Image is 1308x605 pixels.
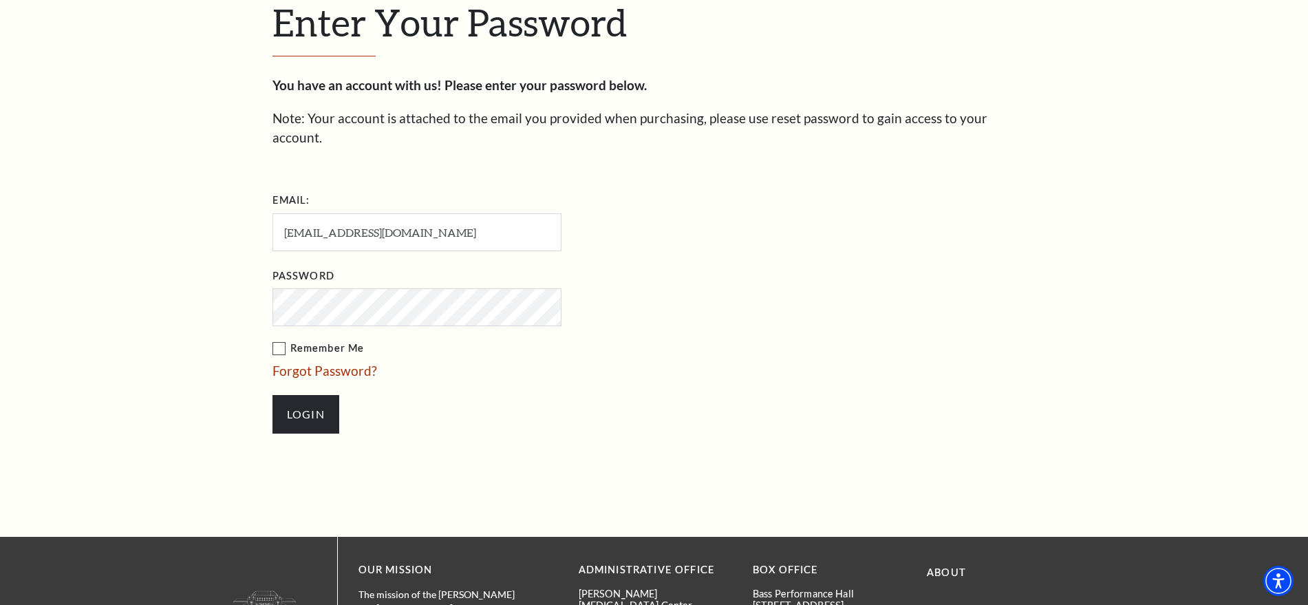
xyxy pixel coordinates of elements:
input: Required [272,213,561,251]
label: Remember Me [272,340,699,357]
label: Password [272,268,334,285]
input: Submit button [272,395,339,434]
div: Accessibility Menu [1263,566,1294,596]
strong: Please enter your password below. [444,77,647,93]
a: About [927,566,966,578]
strong: You have an account with us! [272,77,442,93]
p: BOX OFFICE [753,562,906,579]
p: Bass Performance Hall [753,588,906,599]
p: Note: Your account is attached to the email you provided when purchasing, please use reset passwo... [272,109,1036,148]
label: Email: [272,192,310,209]
p: Administrative Office [579,562,732,579]
p: OUR MISSION [358,562,530,579]
a: Forgot Password? [272,363,377,379]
